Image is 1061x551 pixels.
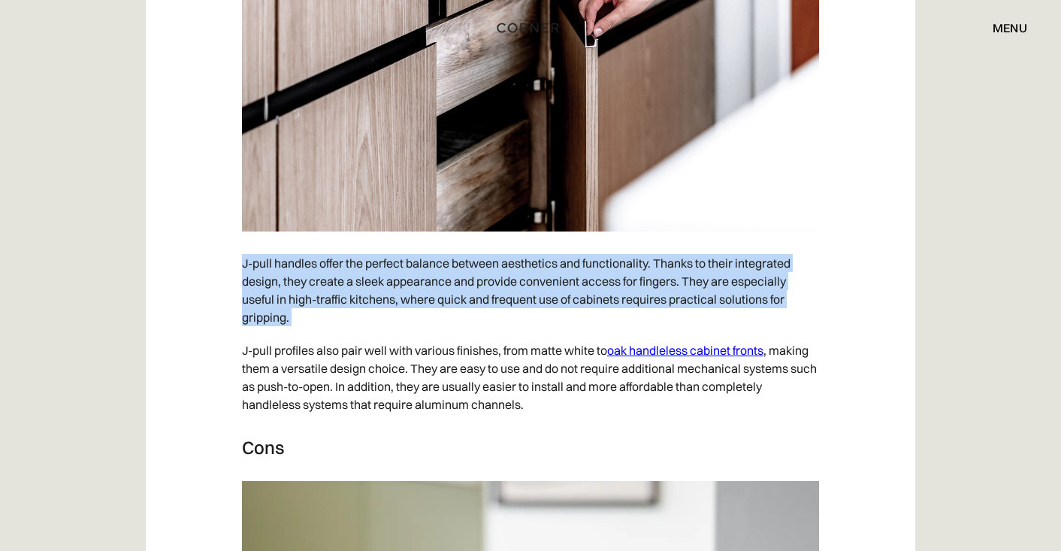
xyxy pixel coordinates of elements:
[607,343,763,358] a: oak handleless cabinet fronts
[242,247,819,334] p: J-pull handles offer the perfect balance between aesthetics and functionality. Thanks to their in...
[489,18,572,38] a: home
[978,15,1027,41] div: menu
[242,436,819,459] h3: Cons
[242,334,819,421] p: J-pull profiles also pair well with various finishes, from matte white to , making them a versati...
[993,22,1027,34] div: menu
